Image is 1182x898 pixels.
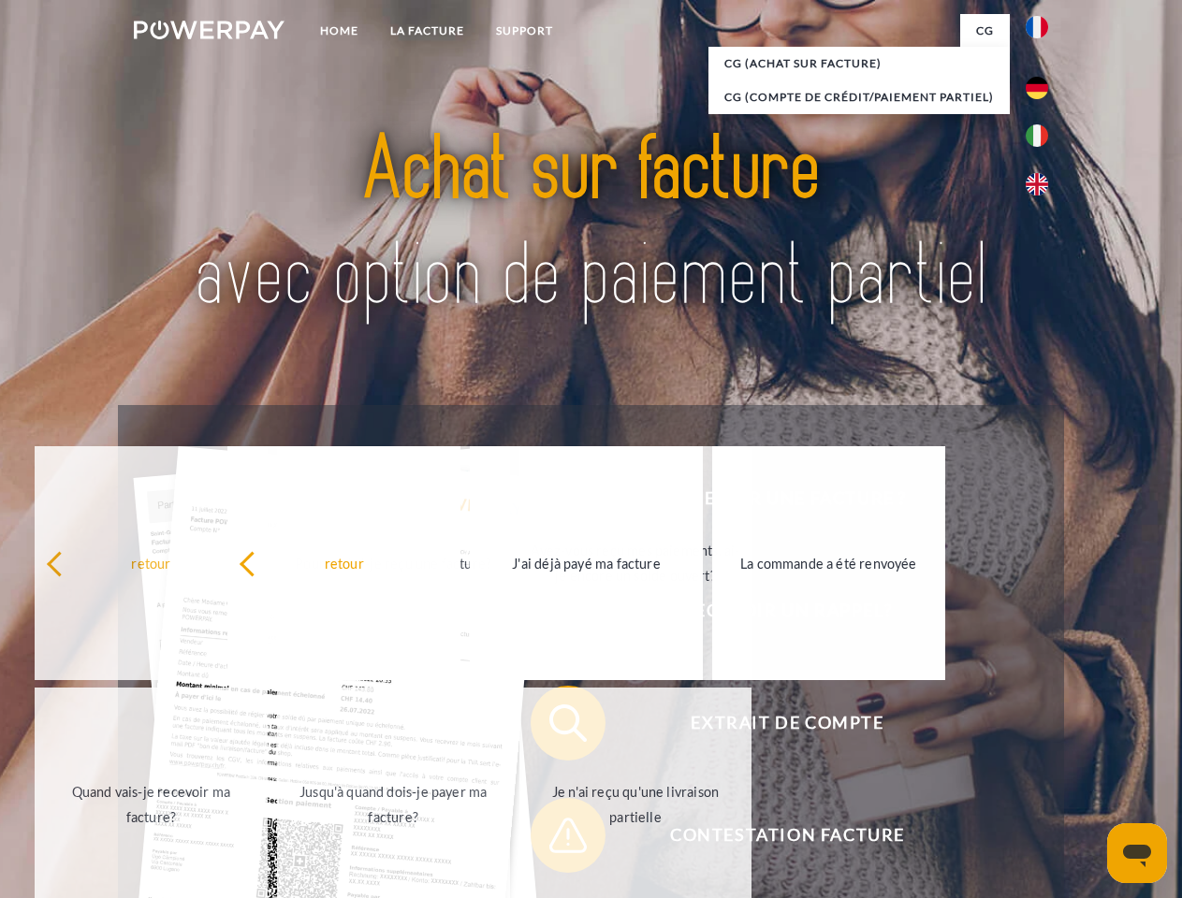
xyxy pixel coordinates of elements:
[179,90,1003,358] img: title-powerpay_fr.svg
[708,47,1010,80] a: CG (achat sur facture)
[46,550,256,575] div: retour
[708,80,1010,114] a: CG (Compte de crédit/paiement partiel)
[239,550,449,575] div: retour
[531,779,741,830] div: Je n'ai reçu qu'une livraison partielle
[481,550,692,575] div: J'ai déjà payé ma facture
[723,550,934,575] div: La commande a été renvoyée
[1107,823,1167,883] iframe: Bouton de lancement de la fenêtre de messagerie
[960,14,1010,48] a: CG
[531,686,1017,760] button: Extrait de compte
[480,14,569,48] a: Support
[1026,77,1048,99] img: de
[531,798,1017,873] button: Contestation Facture
[558,798,1016,873] span: Contestation Facture
[46,779,256,830] div: Quand vais-je recevoir ma facture?
[288,779,499,830] div: Jusqu'à quand dois-je payer ma facture?
[134,21,285,39] img: logo-powerpay-white.svg
[304,14,374,48] a: Home
[558,686,1016,760] span: Extrait de compte
[1026,124,1048,147] img: it
[1026,173,1048,196] img: en
[374,14,480,48] a: LA FACTURE
[1026,16,1048,38] img: fr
